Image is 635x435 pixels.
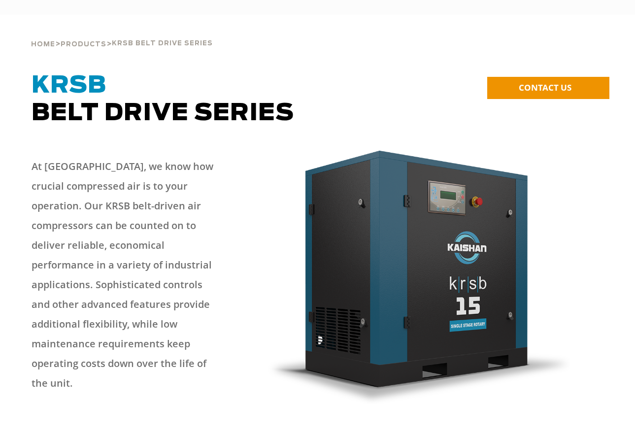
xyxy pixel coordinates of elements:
a: Products [61,39,106,48]
a: Home [31,39,55,48]
p: At [GEOGRAPHIC_DATA], we know how crucial compressed air is to your operation. Our KRSB belt-driv... [32,157,220,393]
div: > > [31,15,213,52]
img: krsb15 [265,147,570,404]
a: CONTACT US [487,77,609,99]
span: KRSB [32,74,106,98]
span: Products [61,41,106,48]
span: Belt Drive Series [32,74,294,125]
span: krsb belt drive series [112,40,213,47]
span: CONTACT US [519,82,571,93]
span: Home [31,41,55,48]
